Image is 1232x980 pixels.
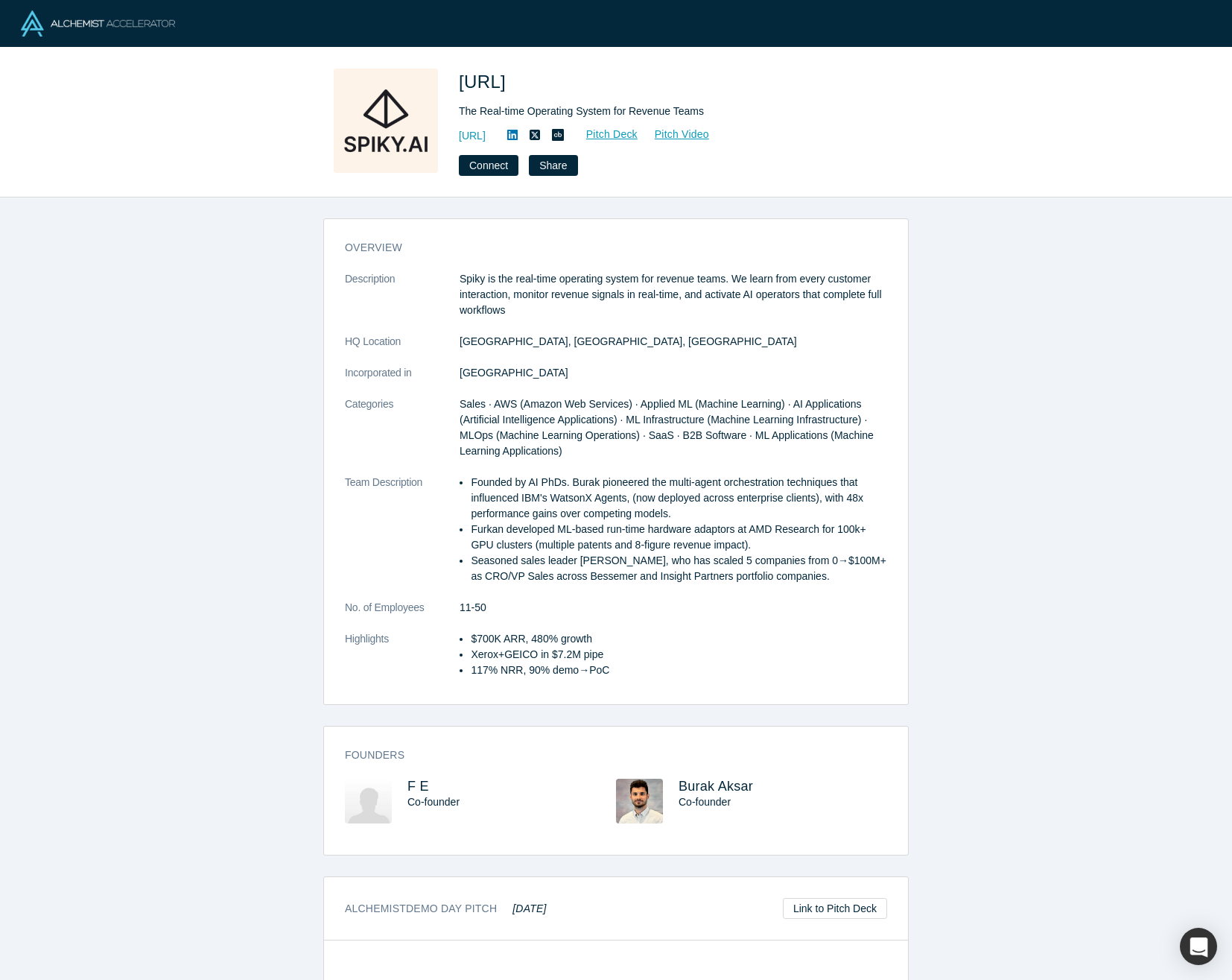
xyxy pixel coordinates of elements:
[345,365,460,396] dt: Incorporated in
[529,155,577,176] button: Share
[570,126,638,143] a: Pitch Deck
[345,396,460,475] dt: Categories
[471,522,887,553] li: Furkan developed ML-based run-time hardware adaptors at AMD Research for 100k+ GPU clusters (mult...
[345,600,460,631] dt: No. of Employees
[345,631,460,694] dt: Highlights
[783,898,887,919] a: Link to Pitch Deck
[345,779,392,823] img: F E's Profile Image
[407,779,429,794] a: F E
[334,69,438,173] img: Spiky.ai's Logo
[460,600,887,616] dd: 11-50
[471,647,887,663] li: Xerox+GEICO in $7.2M pipe
[471,663,887,678] li: 117% NRR, 90% demo→PoC
[345,334,460,365] dt: HQ Location
[460,365,887,381] dd: [GEOGRAPHIC_DATA]
[679,796,731,808] span: Co-founder
[460,271,887,318] p: Spiky is the real-time operating system for revenue teams. We learn from every customer interacti...
[345,271,460,334] dt: Description
[460,334,887,350] dd: [GEOGRAPHIC_DATA], [GEOGRAPHIC_DATA], [GEOGRAPHIC_DATA]
[471,475,887,522] li: Founded by AI PhDs. Burak pioneered the multi-agent orchestration techniques that influenced IBM'...
[21,10,175,37] img: Alchemist Logo
[407,796,460,808] span: Co-founder
[471,631,887,647] li: $700K ARR, 480% growth
[345,747,866,763] h3: Founders
[459,72,511,92] span: [URL]
[616,779,663,823] img: Burak Aksar's Profile Image
[345,475,460,600] dt: Team Description
[638,126,710,143] a: Pitch Video
[459,104,876,119] div: The Real-time Operating System for Revenue Teams
[460,398,874,457] span: Sales · AWS (Amazon Web Services) · Applied ML (Machine Learning) · AI Applications (Artificial I...
[459,128,486,144] a: [URL]
[345,901,547,917] h3: Alchemist Demo Day Pitch
[512,902,546,914] em: [DATE]
[679,779,753,794] a: Burak Aksar
[459,155,518,176] button: Connect
[345,240,866,256] h3: overview
[471,553,887,584] li: Seasoned sales leader [PERSON_NAME], who has scaled 5 companies from 0→$100M+ as CRO/VP Sales acr...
